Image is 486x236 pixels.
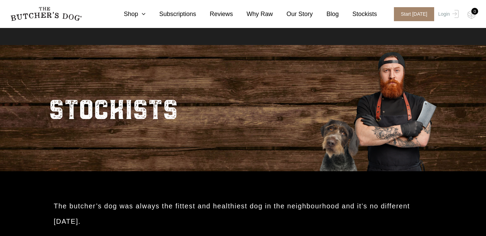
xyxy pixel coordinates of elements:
a: Shop [110,10,146,19]
a: Our Story [273,10,313,19]
img: Butcher_Large_3.png [309,43,445,171]
a: Login [437,7,459,21]
a: Why Raw [233,10,273,19]
a: Reviews [196,10,233,19]
a: Stockists [339,10,377,19]
h2: STOCKISTS [49,86,178,130]
h2: The butcher’s dog was always the fittest and healthiest dog in the neighbourhood and it’s no diff... [54,198,432,229]
a: Blog [313,10,339,19]
a: Start [DATE] [387,7,437,21]
div: 0 [471,8,478,15]
a: Subscriptions [146,10,196,19]
span: Start [DATE] [394,7,434,21]
img: TBD_Cart-Empty.png [467,10,476,19]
